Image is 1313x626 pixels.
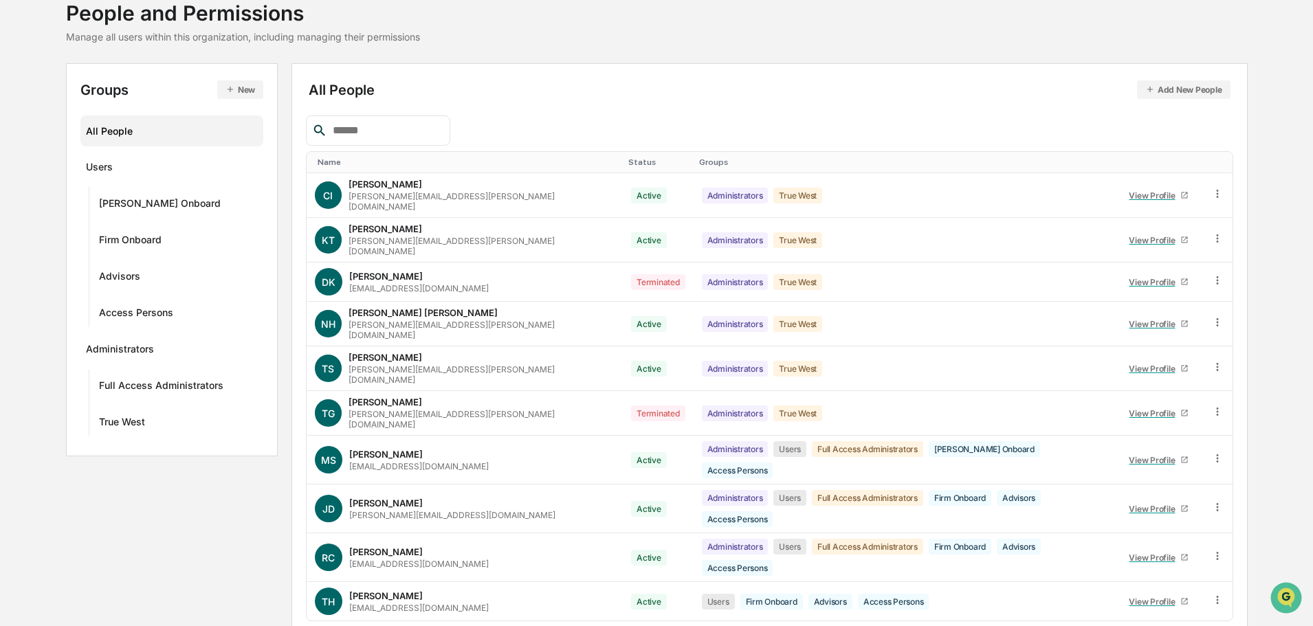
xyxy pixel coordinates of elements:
[702,511,773,527] div: Access Persons
[1137,80,1231,99] button: Add New People
[213,150,250,166] button: See all
[80,80,264,99] div: Groups
[349,590,423,601] div: [PERSON_NAME]
[14,105,38,130] img: 1746055101610-c473b297-6a78-478c-a979-82029cc54cd1
[122,187,150,198] span: [DATE]
[14,153,92,164] div: Past conversations
[14,29,250,51] p: How can we help?
[99,379,223,396] div: Full Access Administrators
[773,232,822,248] div: True West
[321,318,335,330] span: NH
[99,416,145,432] div: True West
[322,503,335,515] span: JD
[86,120,258,142] div: All People
[322,234,335,246] span: KT
[1123,358,1195,379] a: View Profile
[929,490,991,506] div: Firm Onboard
[1123,271,1195,293] a: View Profile
[740,594,803,610] div: Firm Onboard
[349,320,615,340] div: [PERSON_NAME][EMAIL_ADDRESS][PERSON_NAME][DOMAIN_NAME]
[322,276,335,288] span: DK
[997,490,1041,506] div: Advisors
[631,274,685,290] div: Terminated
[43,187,111,198] span: [PERSON_NAME]
[631,452,667,468] div: Active
[100,282,111,293] div: 🗄️
[322,552,335,563] span: RC
[702,274,769,290] div: Administrators
[702,539,769,555] div: Administrators
[1123,498,1195,519] a: View Profile
[322,596,335,607] span: TH
[43,224,111,235] span: [PERSON_NAME]
[318,157,618,167] div: Toggle SortBy
[702,594,735,610] div: Users
[66,31,420,43] div: Manage all users within this organization, including managing their permissions
[773,405,822,421] div: True West
[99,234,162,250] div: Firm Onboard
[321,454,336,466] span: MS
[349,449,423,460] div: [PERSON_NAME]
[349,223,422,234] div: [PERSON_NAME]
[349,364,615,385] div: [PERSON_NAME][EMAIL_ADDRESS][PERSON_NAME][DOMAIN_NAME]
[234,109,250,126] button: Start new chat
[122,224,150,235] span: [DATE]
[27,281,89,295] span: Preclearance
[8,276,94,300] a: 🖐️Preclearance
[808,594,852,610] div: Advisors
[349,179,422,190] div: [PERSON_NAME]
[323,190,333,201] span: CI
[1121,157,1198,167] div: Toggle SortBy
[1129,596,1180,607] div: View Profile
[309,80,1231,99] div: All People
[349,603,489,613] div: [EMAIL_ADDRESS][DOMAIN_NAME]
[628,157,688,167] div: Toggle SortBy
[114,224,119,235] span: •
[929,441,1040,457] div: [PERSON_NAME] Onboard
[929,539,991,555] div: Firm Onboard
[1123,185,1195,206] a: View Profile
[14,174,36,196] img: Tammy Steffen
[99,306,173,323] div: Access Persons
[773,274,822,290] div: True West
[812,490,923,506] div: Full Access Administrators
[1129,504,1180,514] div: View Profile
[99,270,140,287] div: Advisors
[114,187,119,198] span: •
[1269,581,1306,618] iframe: Open customer support
[631,405,685,421] div: Terminated
[349,559,489,569] div: [EMAIL_ADDRESS][DOMAIN_NAME]
[1123,230,1195,251] a: View Profile
[14,211,36,233] img: Tammy Steffen
[997,539,1041,555] div: Advisors
[1129,235,1180,245] div: View Profile
[14,282,25,293] div: 🖐️
[1123,547,1195,568] a: View Profile
[14,309,25,320] div: 🔎
[702,316,769,332] div: Administrators
[1129,408,1180,418] div: View Profile
[702,490,769,506] div: Administrators
[773,490,806,506] div: Users
[1123,403,1195,424] a: View Profile
[1129,552,1180,563] div: View Profile
[349,352,422,363] div: [PERSON_NAME]
[349,396,422,407] div: [PERSON_NAME]
[349,283,489,293] div: [EMAIL_ADDRESS][DOMAIN_NAME]
[86,161,113,177] div: Users
[349,271,423,282] div: [PERSON_NAME]
[62,105,225,119] div: Start new chat
[773,361,822,377] div: True West
[137,341,166,351] span: Pylon
[631,316,667,332] div: Active
[217,80,263,99] button: New
[349,510,555,520] div: [PERSON_NAME][EMAIL_ADDRESS][DOMAIN_NAME]
[773,316,822,332] div: True West
[349,461,489,471] div: [EMAIL_ADDRESS][DOMAIN_NAME]
[349,409,615,429] div: [PERSON_NAME][EMAIL_ADDRESS][PERSON_NAME][DOMAIN_NAME]
[1129,277,1180,287] div: View Profile
[631,501,667,517] div: Active
[322,407,335,419] span: TG
[631,550,667,566] div: Active
[97,340,166,351] a: Powered byPylon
